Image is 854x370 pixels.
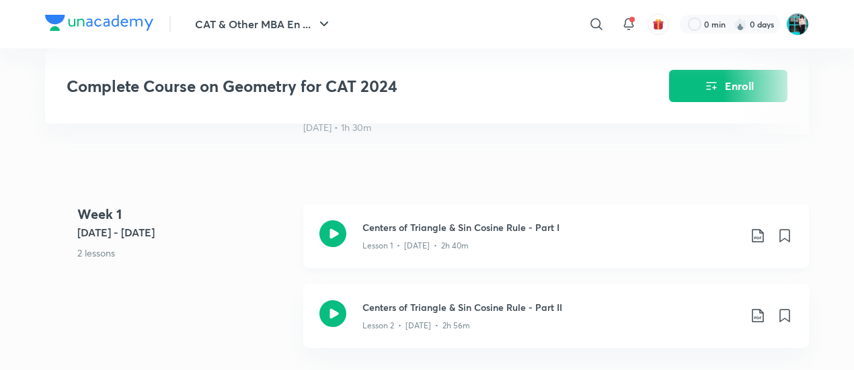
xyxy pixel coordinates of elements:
[652,18,664,30] img: avatar
[669,70,787,102] button: Enroll
[303,284,809,364] a: Centers of Triangle & Sin Cosine Rule - Part IILesson 2 • [DATE] • 2h 56m
[734,17,747,31] img: streak
[77,204,293,224] h4: Week 1
[362,300,739,314] h3: Centers of Triangle & Sin Cosine Rule - Part II
[648,13,669,35] button: avatar
[362,320,470,332] p: Lesson 2 • [DATE] • 2h 56m
[786,13,809,36] img: VIDISHA PANDEY
[303,204,809,284] a: Centers of Triangle & Sin Cosine Rule - Part ILesson 1 • [DATE] • 2h 40m
[303,121,486,134] div: 28th Feb • 1h 30m
[45,15,153,34] a: Company Logo
[362,240,469,252] p: Lesson 1 • [DATE] • 2h 40m
[67,77,593,96] h3: Complete Course on Geometry for CAT 2024
[77,224,293,240] h5: [DATE] - [DATE]
[45,15,153,31] img: Company Logo
[362,220,739,234] h3: Centers of Triangle & Sin Cosine Rule - Part I
[77,246,293,260] p: 2 lessons
[187,11,340,38] button: CAT & Other MBA En ...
